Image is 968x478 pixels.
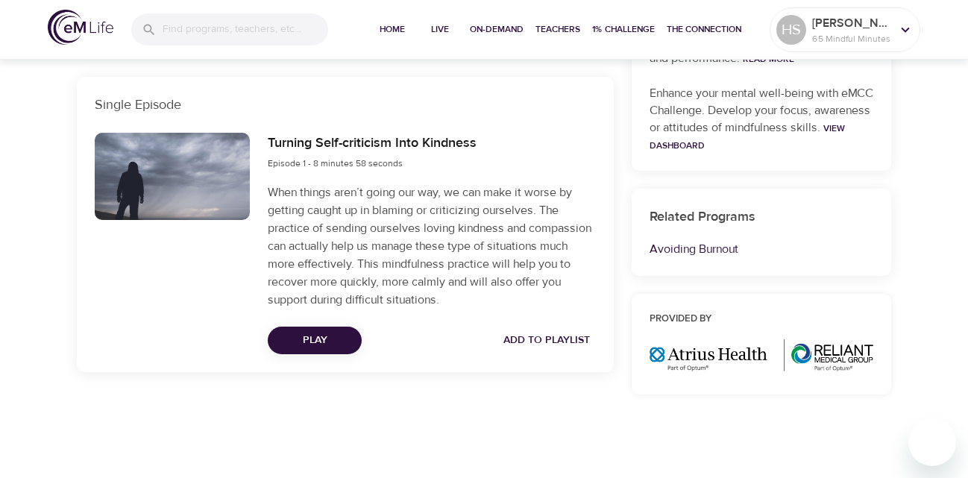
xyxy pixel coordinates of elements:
[470,22,524,37] span: On-Demand
[280,331,350,350] span: Play
[592,22,655,37] span: 1% Challenge
[268,327,362,354] button: Play
[667,22,741,37] span: The Connection
[48,10,113,45] img: logo
[268,133,477,154] h6: Turning Self-criticism Into Kindness
[422,22,458,37] span: Live
[163,13,328,45] input: Find programs, teachers, etc...
[503,331,590,350] span: Add to Playlist
[95,95,596,115] p: Single Episode
[268,183,596,309] p: When things aren’t going our way, we can make it worse by getting caught up in blaming or critici...
[650,339,873,371] img: Optum%20MA_AtriusReliant.png
[650,312,873,327] h6: Provided by
[497,327,596,354] button: Add to Playlist
[268,157,403,169] span: Episode 1 - 8 minutes 58 seconds
[650,85,873,154] p: Enhance your mental well-being with eMCC Challenge. Develop your focus, awareness or attitudes of...
[535,22,580,37] span: Teachers
[776,15,806,45] div: HS
[650,122,845,151] a: View Dashboard
[812,32,891,45] p: 65 Mindful Minutes
[908,418,956,466] iframe: Button to launch messaging window
[650,207,873,228] h6: Related Programs
[374,22,410,37] span: Home
[812,14,891,32] p: [PERSON_NAME]
[650,242,738,257] a: Avoiding Burnout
